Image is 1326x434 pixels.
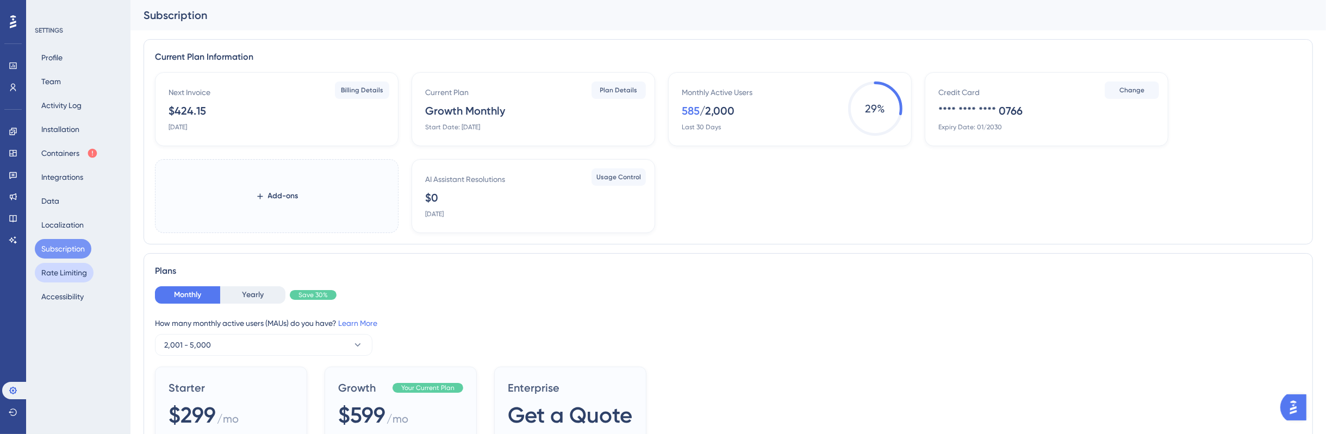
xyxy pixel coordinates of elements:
div: Credit Card [938,86,980,99]
span: Growth [338,380,388,395]
a: Learn More [338,319,377,328]
div: / 2,000 [700,103,734,118]
span: Get a Quote [508,400,632,430]
button: Team [35,72,67,91]
button: Billing Details [335,81,389,99]
div: How many monthly active users (MAUs) do you have? [155,317,1302,330]
button: Localization [35,215,90,235]
button: Profile [35,48,69,67]
span: $299 [169,400,216,430]
span: Billing Details [341,86,383,95]
div: [DATE] [169,123,187,131]
div: Last 30 Days [682,123,721,131]
button: Containers [35,143,104,163]
button: Integrations [35,167,90,187]
div: Start Date: [DATE] [425,123,480,131]
button: Plan Details [592,81,646,99]
span: Usage Control [596,173,641,181]
div: $0 [425,190,438,205]
div: Current Plan [425,86,469,99]
button: Yearly [220,286,285,304]
span: 2,001 - 5,000 [164,338,211,351]
div: Subscription [144,8,1286,23]
div: [DATE] [425,210,444,218]
div: Growth Monthly [425,103,505,118]
button: Data [35,191,66,211]
span: Add-ons [268,190,298,203]
div: $424.15 [169,103,206,118]
button: Usage Control [592,168,646,186]
button: Change [1105,81,1159,99]
div: 585 [682,103,700,118]
span: 29 % [848,81,902,136]
span: Change [1119,86,1144,95]
iframe: UserGuiding AI Assistant Launcher [1280,391,1313,424]
div: Next Invoice [169,86,210,99]
button: Accessibility [35,287,90,306]
span: Plan Details [600,86,638,95]
div: Expiry Date: 01/2030 [938,123,1002,131]
button: Activity Log [35,96,88,115]
div: Current Plan Information [155,51,1302,64]
div: SETTINGS [35,26,123,35]
button: Monthly [155,286,220,304]
button: Installation [35,119,86,139]
span: Your Current Plan [401,383,455,392]
span: Enterprise [508,380,633,395]
span: Save 30% [298,291,328,299]
button: Add-ons [238,186,316,206]
div: Monthly Active Users [682,86,752,99]
span: $599 [338,400,385,430]
span: Starter [169,380,294,395]
div: Plans [155,265,1302,278]
span: / mo [217,411,239,431]
span: / mo [387,411,408,431]
div: AI Assistant Resolutions [425,173,505,186]
button: 2,001 - 5,000 [155,334,372,356]
button: Subscription [35,239,91,259]
button: Rate Limiting [35,263,94,282]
